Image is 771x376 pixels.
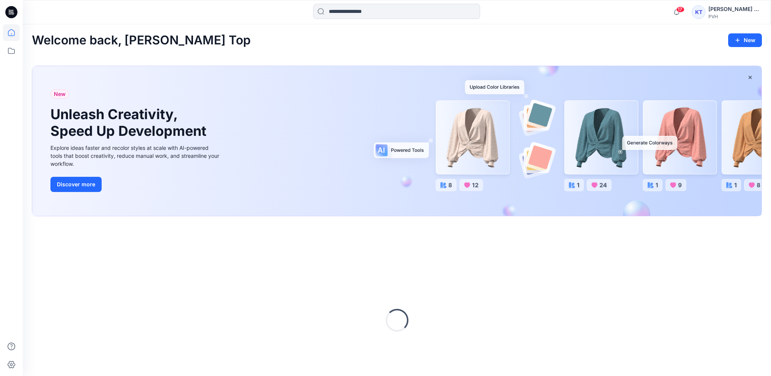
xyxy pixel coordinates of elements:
[54,90,66,99] span: New
[50,177,102,192] button: Discover more
[676,6,685,13] span: 17
[50,106,210,139] h1: Unleash Creativity, Speed Up Development
[50,177,221,192] a: Discover more
[728,33,762,47] button: New
[708,5,762,14] div: [PERSON_NAME] Top [PERSON_NAME] Top
[692,5,705,19] div: KT
[50,144,221,168] div: Explore ideas faster and recolor styles at scale with AI-powered tools that boost creativity, red...
[32,33,251,47] h2: Welcome back, [PERSON_NAME] Top
[708,14,762,19] div: PVH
